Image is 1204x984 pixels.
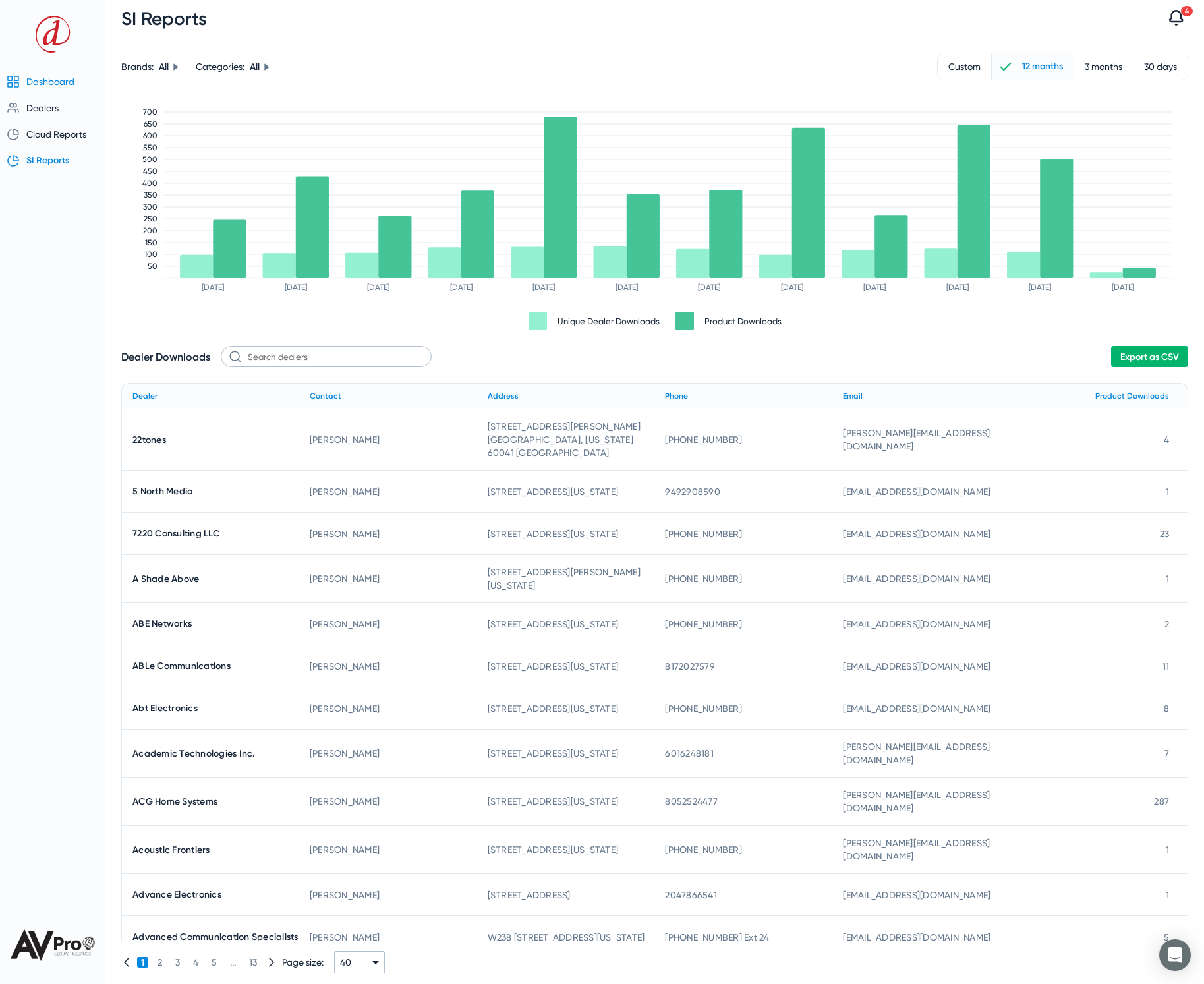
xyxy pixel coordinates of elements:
div: Dealer [132,389,158,403]
td: W238 [STREET_ADDRESS][US_STATE] [477,916,655,958]
div: Dealer [132,389,299,403]
span: All [250,61,260,72]
span: Dealer Downloads [121,351,210,363]
td: 1 [1010,826,1188,874]
text: 100 [144,250,158,259]
td: [PHONE_NUMBER] [654,555,832,603]
span: SI Reports [121,8,207,30]
text: [DATE] [202,283,224,292]
span: Abt Electronics [132,703,198,714]
td: [PERSON_NAME] [299,687,477,730]
td: [EMAIL_ADDRESS][DOMAIN_NAME] [832,513,1010,555]
td: [STREET_ADDRESS][US_STATE] [477,826,655,874]
td: [EMAIL_ADDRESS][DOMAIN_NAME] [832,916,1010,958]
td: [STREET_ADDRESS][US_STATE] [477,513,655,555]
td: [STREET_ADDRESS][US_STATE] [477,471,655,513]
td: [PERSON_NAME] [299,730,477,778]
td: 11 [1010,645,1188,687]
td: [PERSON_NAME] [299,645,477,687]
text: 550 [143,143,158,152]
span: Dashboard [26,76,74,87]
text: 250 [144,214,158,223]
td: [PHONE_NUMBER] [654,409,832,471]
td: [STREET_ADDRESS][US_STATE] [477,778,655,826]
div: Open Intercom Messenger [1159,939,1191,971]
span: Page size: [282,957,324,968]
div: Phone [665,389,688,403]
text: 200 [143,226,158,235]
span: 2 [154,957,166,968]
span: 13 [245,957,261,968]
div: Address [488,389,655,403]
button: Export as CSV [1111,346,1188,367]
td: [EMAIL_ADDRESS][DOMAIN_NAME] [832,687,1010,730]
td: [PERSON_NAME][EMAIL_ADDRESS][DOMAIN_NAME] [832,730,1010,778]
span: Acoustic Frontiers [132,844,210,855]
td: [PHONE_NUMBER] [654,826,832,874]
span: Advance Electronics [132,889,221,900]
td: [PHONE_NUMBER] [654,687,832,730]
div: Email [843,389,1010,403]
td: [PERSON_NAME] [299,874,477,916]
img: AVPro_637713956797316576.png [11,924,95,966]
text: 50 [148,262,158,271]
span: All [159,61,169,72]
span: ACG Home Systems [132,796,217,807]
text: 500 [142,155,158,164]
td: [PERSON_NAME] [299,513,477,555]
td: 5 [1010,916,1188,958]
div: Address [488,389,519,403]
td: 23 [1010,513,1188,555]
text: [DATE] [1029,283,1051,292]
td: 2 [1010,603,1188,645]
td: 8172027579 [654,645,832,687]
div: Product Downloads [1095,389,1169,403]
td: 8 [1010,687,1188,730]
td: [PHONE_NUMBER] [654,603,832,645]
td: [EMAIL_ADDRESS][DOMAIN_NAME] [832,471,1010,513]
td: [PERSON_NAME] [299,471,477,513]
div: Product Downloads [704,316,782,326]
td: [PERSON_NAME] [299,916,477,958]
td: 9492908590 [654,471,832,513]
td: [STREET_ADDRESS][US_STATE] [477,645,655,687]
span: Export as CSV [1120,351,1179,362]
span: 3 [171,957,184,968]
div: Phone [665,389,832,403]
text: 300 [143,202,158,212]
span: 22tones [132,434,166,446]
span: 3 months [1074,53,1133,80]
td: 8052524477 [654,778,832,826]
td: [PHONE_NUMBER] Ext 24 [654,916,832,958]
td: 6016248181 [654,730,832,778]
span: 7220 Consulting LLC [132,528,219,539]
td: [PERSON_NAME] [299,778,477,826]
span: SI Reports [26,155,69,166]
text: 600 [143,131,158,140]
span: 5 [208,957,221,968]
span: 4 [189,957,202,968]
text: [DATE] [698,283,720,292]
td: [STREET_ADDRESS] [477,874,655,916]
td: [PERSON_NAME] [299,826,477,874]
span: Academic Technologies Inc. [132,748,256,759]
text: [DATE] [285,283,307,292]
td: [PERSON_NAME] [299,409,477,471]
td: 1 [1010,874,1188,916]
td: [STREET_ADDRESS][US_STATE] [477,730,655,778]
div: Unique Dealer Downloads [558,316,660,326]
div: Email [843,389,863,403]
span: Categories: [196,61,244,72]
div: Product Downloads [1021,389,1177,403]
text: [DATE] [616,283,638,292]
td: [STREET_ADDRESS][US_STATE] [477,603,655,645]
span: Brands: [121,61,154,72]
td: [EMAIL_ADDRESS][DOMAIN_NAME] [832,603,1010,645]
td: [EMAIL_ADDRESS][DOMAIN_NAME] [832,555,1010,603]
td: 2047866541 [654,874,832,916]
span: 30 days [1133,53,1188,80]
td: [PERSON_NAME] [299,555,477,603]
text: [DATE] [781,283,803,292]
text: 400 [142,179,158,188]
div: Contact [310,389,341,403]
